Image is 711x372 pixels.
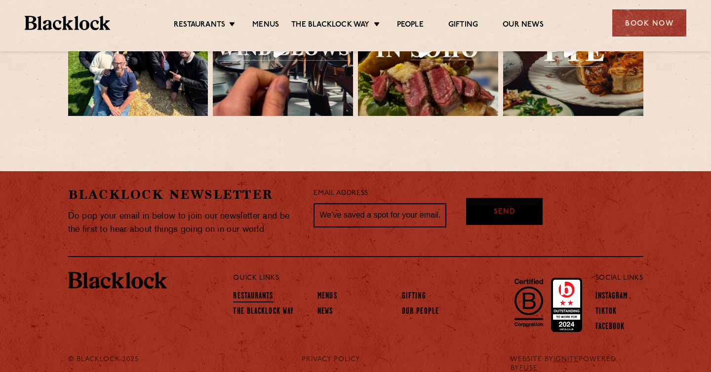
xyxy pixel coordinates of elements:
span: Send [494,207,515,218]
img: BL_Textured_Logo-footer-cropped.svg [25,16,110,30]
a: IGNITE [553,356,579,363]
p: Quick Links [233,272,562,285]
a: The Blacklock Way [233,307,294,318]
a: Menus [252,20,279,31]
label: Email Address [314,188,368,199]
a: Restaurants [233,292,273,302]
img: Accred_2023_2star.png [551,278,582,332]
a: The Blacklock Way [291,20,369,31]
a: Instagram [595,292,628,302]
a: Facebook [595,322,625,333]
a: PRIVACY POLICY [302,355,360,364]
a: Our News [503,20,544,31]
a: Our People [402,307,439,318]
img: B-Corp-Logo-Black-RGB.svg [509,273,549,332]
a: Restaurants [174,20,225,31]
a: People [397,20,424,31]
input: We’ve saved a spot for your email... [314,203,446,228]
p: Do pop your email in below to join our newsletter and be the first to hear about things going on ... [68,210,299,236]
h2: Blacklock Newsletter [68,186,299,203]
img: BL_Textured_Logo-footer-cropped.svg [68,272,167,289]
a: Gifting [402,292,426,302]
a: Menus [317,292,337,302]
div: Book Now [612,9,686,37]
a: Gifting [448,20,478,31]
p: Social Links [595,272,643,285]
a: TikTok [595,307,617,318]
a: FUSE [519,365,538,372]
a: News [317,307,333,318]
